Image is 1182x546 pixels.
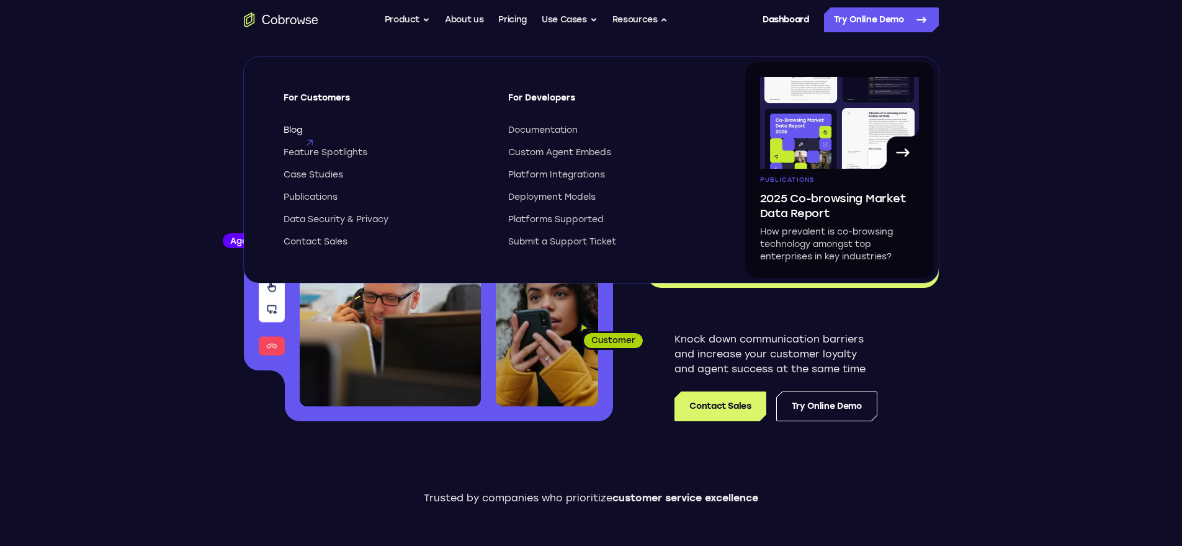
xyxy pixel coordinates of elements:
[508,236,616,248] span: Submit a Support Ticket
[244,12,318,27] a: Go to the home page
[508,124,578,136] span: Documentation
[612,7,668,32] button: Resources
[284,191,338,204] span: Publications
[508,124,710,136] a: Documentation
[612,492,758,504] span: customer service excellence
[824,7,939,32] a: Try Online Demo
[300,185,481,406] img: A customer support agent talking on the phone
[445,7,483,32] a: About us
[496,259,598,406] img: A customer holding their phone
[763,7,809,32] a: Dashboard
[284,92,486,114] span: For Customers
[674,392,766,421] a: Contact Sales
[508,191,596,204] span: Deployment Models
[508,191,710,204] a: Deployment Models
[284,236,486,248] a: Contact Sales
[508,92,710,114] span: For Developers
[760,226,919,263] p: How prevalent is co-browsing technology amongst top enterprises in key industries?
[284,191,486,204] a: Publications
[284,213,388,226] span: Data Security & Privacy
[284,213,486,226] a: Data Security & Privacy
[284,169,486,181] a: Case Studies
[284,124,302,136] span: Blog
[284,124,486,136] a: Blog
[760,176,815,184] span: Publications
[498,7,527,32] a: Pricing
[284,169,343,181] span: Case Studies
[760,191,919,221] span: 2025 Co-browsing Market Data Report
[674,332,877,377] p: Knock down communication barriers and increase your customer loyalty and agent success at the sam...
[385,7,431,32] button: Product
[508,213,710,226] a: Platforms Supported
[508,146,611,159] span: Custom Agent Embeds
[284,236,347,248] span: Contact Sales
[508,146,710,159] a: Custom Agent Embeds
[508,213,604,226] span: Platforms Supported
[508,236,710,248] a: Submit a Support Ticket
[284,146,367,159] span: Feature Spotlights
[284,146,486,159] a: Feature Spotlights
[508,169,710,181] a: Platform Integrations
[760,77,919,169] img: A page from the browsing market ebook
[542,7,598,32] button: Use Cases
[776,392,877,421] a: Try Online Demo
[508,169,605,181] span: Platform Integrations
